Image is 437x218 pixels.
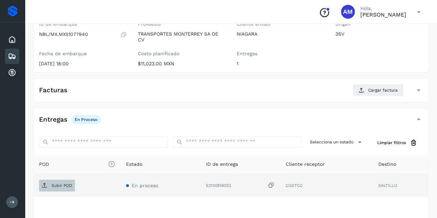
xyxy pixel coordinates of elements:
p: NBL/MX.MX51077940 [39,31,88,37]
td: SALTILLO [373,174,428,197]
p: Subir POD [51,183,72,188]
label: Fecha de embarque [39,51,127,57]
label: Costo planificado [138,51,226,57]
p: Hola, [360,6,406,11]
h4: Facturas [39,86,67,94]
label: Entregas [237,51,324,57]
label: Cliente emisor [237,21,324,27]
p: En proceso [75,117,97,122]
span: Limpiar filtros [377,140,406,146]
p: [DATE] 18:00 [39,61,127,67]
span: Cliente receptor [286,161,325,168]
p: Angele Monserrat Manriquez Bisuett [360,11,406,18]
span: ID de entrega [206,161,238,168]
div: Embarques [5,49,19,64]
div: FacturasCargar factura [34,84,428,102]
button: Limpiar filtros [372,136,423,149]
span: POD [39,161,115,168]
p: 1 [237,61,324,67]
span: Cargar factura [368,87,398,93]
div: EntregasEn proceso [34,114,428,131]
p: NIAGARA [237,31,324,37]
h4: Entregas [39,116,67,124]
div: 53100818032 [206,182,275,189]
button: Selecciona un estado [307,136,366,148]
button: Cargar factura [353,84,403,96]
label: ID de embarque [39,21,127,27]
span: Estado [126,161,142,168]
p: $11,023.00 MXN [138,61,226,67]
span: Destino [378,161,396,168]
p: 3SV [335,31,423,37]
label: Origen [335,21,423,27]
button: Subir POD [39,180,75,191]
span: En proceso [132,183,158,188]
td: COSTCO [280,174,373,197]
div: Inicio [5,32,19,47]
div: Cuentas por cobrar [5,65,19,80]
label: Proveedor [138,21,226,27]
p: TRANSPORTES MONTERREY SA DE CV [138,31,226,43]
